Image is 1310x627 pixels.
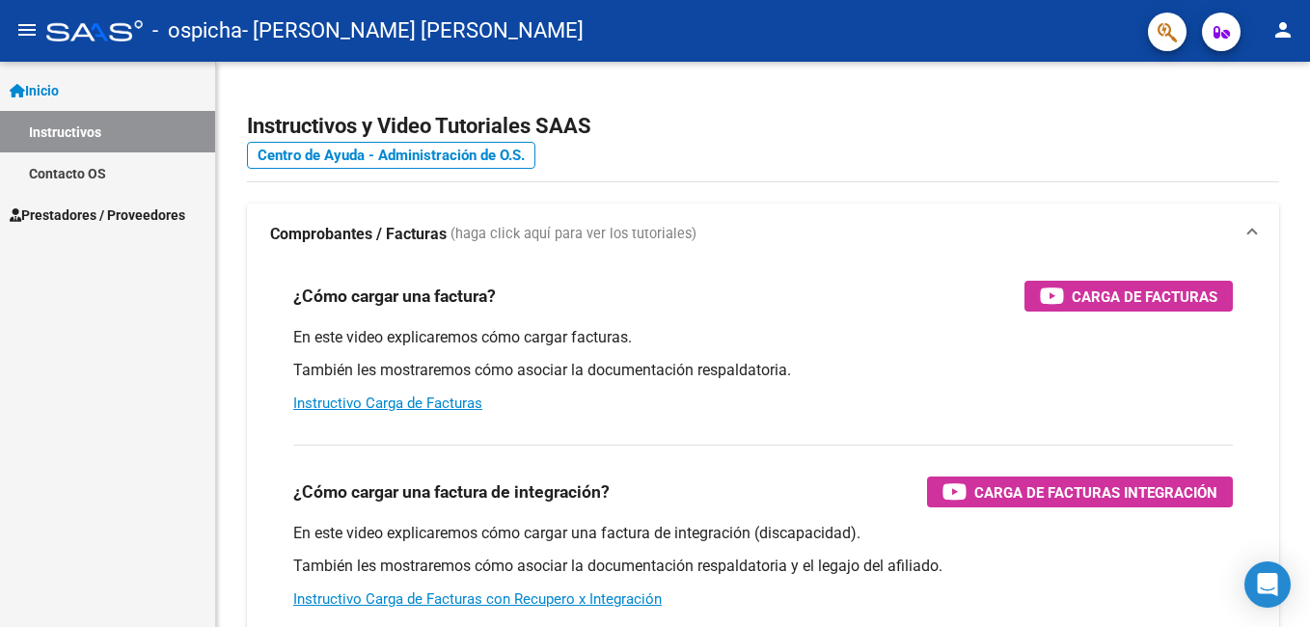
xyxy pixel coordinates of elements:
[293,327,1233,348] p: En este video explicaremos cómo cargar facturas.
[974,480,1217,504] span: Carga de Facturas Integración
[270,224,447,245] strong: Comprobantes / Facturas
[293,395,482,412] a: Instructivo Carga de Facturas
[293,360,1233,381] p: También les mostraremos cómo asociar la documentación respaldatoria.
[10,204,185,226] span: Prestadores / Proveedores
[1072,285,1217,309] span: Carga de Facturas
[247,142,535,169] a: Centro de Ayuda - Administración de O.S.
[15,18,39,41] mat-icon: menu
[293,478,610,505] h3: ¿Cómo cargar una factura de integración?
[293,590,662,608] a: Instructivo Carga de Facturas con Recupero x Integración
[152,10,242,52] span: - ospicha
[247,204,1279,265] mat-expansion-panel-header: Comprobantes / Facturas (haga click aquí para ver los tutoriales)
[242,10,584,52] span: - [PERSON_NAME] [PERSON_NAME]
[247,108,1279,145] h2: Instructivos y Video Tutoriales SAAS
[10,80,59,101] span: Inicio
[293,523,1233,544] p: En este video explicaremos cómo cargar una factura de integración (discapacidad).
[1271,18,1295,41] mat-icon: person
[293,283,496,310] h3: ¿Cómo cargar una factura?
[450,224,696,245] span: (haga click aquí para ver los tutoriales)
[927,477,1233,507] button: Carga de Facturas Integración
[1244,561,1291,608] div: Open Intercom Messenger
[1024,281,1233,312] button: Carga de Facturas
[293,556,1233,577] p: También les mostraremos cómo asociar la documentación respaldatoria y el legajo del afiliado.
